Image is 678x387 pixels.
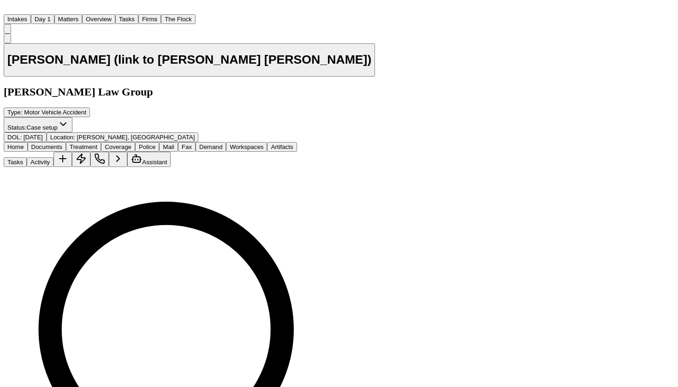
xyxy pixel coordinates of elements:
[4,132,47,142] button: Edit DOL: 2025-08-07
[4,43,375,77] button: Edit matter name
[4,15,31,23] a: Intakes
[31,15,54,23] a: Day 1
[182,143,192,150] span: Fax
[24,109,86,116] span: Motor Vehicle Accident
[4,6,15,14] a: Home
[72,152,90,167] button: Create Immediate Task
[4,107,90,117] button: Edit Type: Motor Vehicle Accident
[127,152,171,167] button: Assistant
[27,157,54,167] button: Activity
[115,14,138,24] button: Tasks
[4,86,375,98] h2: [PERSON_NAME] Law Group
[7,124,27,131] span: Status:
[90,152,109,167] button: Make a Call
[4,14,31,24] button: Intakes
[82,14,115,24] button: Overview
[54,15,82,23] a: Matters
[230,143,263,150] span: Workspaces
[138,14,161,24] button: Firms
[4,34,11,43] button: Copy Matter ID
[4,117,72,132] button: Change status from Case setup
[163,143,174,150] span: Mail
[199,143,222,150] span: Demand
[31,14,54,24] button: Day 1
[142,159,167,166] span: Assistant
[7,143,24,150] span: Home
[4,4,15,12] img: Finch Logo
[54,14,82,24] button: Matters
[31,143,62,150] span: Documents
[47,132,199,142] button: Edit Location: Brandon, FL
[4,157,27,167] button: Tasks
[7,109,23,116] span: Type :
[161,15,196,23] a: The Flock
[7,134,22,141] span: DOL :
[105,143,131,150] span: Coverage
[24,134,43,141] span: [DATE]
[70,143,97,150] span: Treatment
[271,143,293,150] span: Artifacts
[77,134,195,141] span: [PERSON_NAME], [GEOGRAPHIC_DATA]
[138,15,161,23] a: Firms
[139,143,155,150] span: Police
[27,124,58,131] span: Case setup
[7,53,371,67] h1: [PERSON_NAME] (link to [PERSON_NAME] [PERSON_NAME])
[50,134,75,141] span: Location :
[54,152,72,167] button: Add Task
[161,14,196,24] button: The Flock
[82,15,115,23] a: Overview
[115,15,138,23] a: Tasks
